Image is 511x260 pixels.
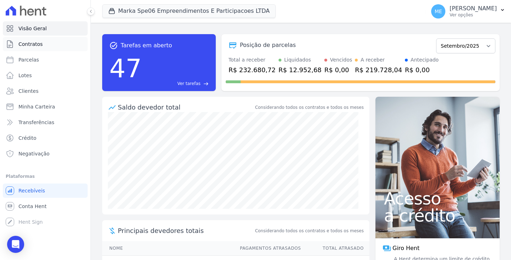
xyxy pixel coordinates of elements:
th: Pagamentos Atrasados [233,241,301,256]
div: Plataformas [6,172,85,181]
a: Conta Hent [3,199,88,213]
th: Total Atrasado [301,241,369,256]
a: Lotes [3,68,88,83]
a: Negativação [3,147,88,161]
span: Ver tarefas [177,80,200,87]
span: Lotes [18,72,32,79]
span: Visão Geral [18,25,47,32]
span: Crédito [18,134,37,142]
p: [PERSON_NAME] [450,5,497,12]
div: R$ 12.952,68 [279,65,322,75]
div: R$ 0,00 [324,65,352,75]
span: task_alt [109,41,118,50]
div: Saldo devedor total [118,102,254,112]
div: 47 [109,50,142,87]
span: Acesso [384,190,491,207]
p: Ver opções [450,12,497,18]
div: Liquidados [284,56,311,64]
a: Visão Geral [3,21,88,36]
div: Posição de parcelas [240,41,296,49]
div: Considerando todos os contratos e todos os meses [255,104,364,111]
span: Minha Carteira [18,103,55,110]
span: Principais devedores totais [118,226,254,235]
div: R$ 219.728,04 [355,65,402,75]
span: Clientes [18,87,38,95]
div: A receber [361,56,385,64]
span: Considerando todos os contratos e todos os meses [255,228,364,234]
span: Parcelas [18,56,39,63]
a: Parcelas [3,53,88,67]
span: Negativação [18,150,50,157]
a: Minha Carteira [3,100,88,114]
div: Antecipado [411,56,439,64]
span: ME [435,9,442,14]
a: Contratos [3,37,88,51]
a: Clientes [3,84,88,98]
a: Recebíveis [3,184,88,198]
div: Total a receber [229,56,276,64]
div: R$ 0,00 [405,65,439,75]
a: Crédito [3,131,88,145]
button: ME [PERSON_NAME] Ver opções [425,1,511,21]
span: Conta Hent [18,203,46,210]
span: Transferências [18,119,54,126]
div: Vencidos [330,56,352,64]
a: Transferências [3,115,88,129]
span: Contratos [18,41,43,48]
span: Giro Hent [392,244,419,253]
span: east [203,81,209,86]
th: Nome [102,241,233,256]
a: Ver tarefas east [145,80,209,87]
div: R$ 232.680,72 [229,65,276,75]
button: Marka Spe06 Empreendimentos E Participacoes LTDA [102,4,276,18]
span: Tarefas em aberto [121,41,172,50]
span: Recebíveis [18,187,45,194]
span: a crédito [384,207,491,224]
div: Open Intercom Messenger [7,236,24,253]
